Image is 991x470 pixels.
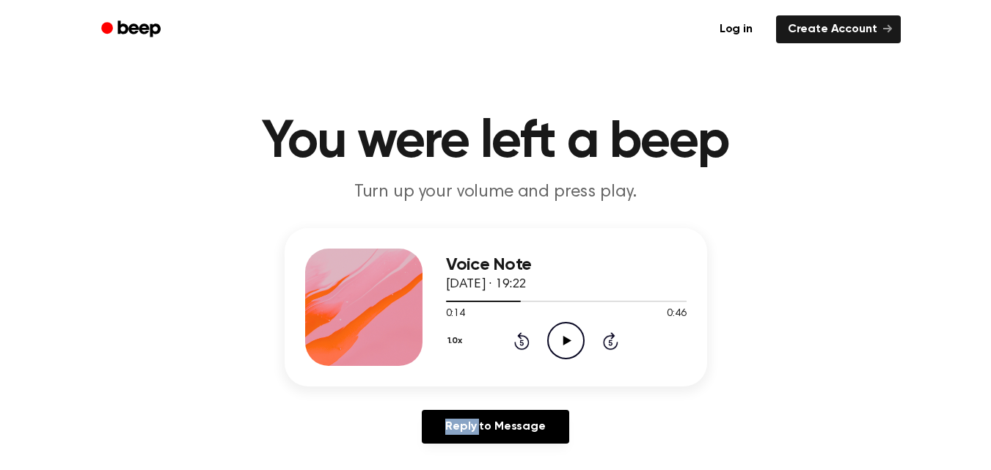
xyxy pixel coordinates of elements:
[446,306,465,322] span: 0:14
[776,15,901,43] a: Create Account
[705,12,767,46] a: Log in
[422,410,568,444] a: Reply to Message
[91,15,174,44] a: Beep
[446,278,527,291] span: [DATE] · 19:22
[446,328,468,353] button: 1.0x
[214,180,778,205] p: Turn up your volume and press play.
[667,306,686,322] span: 0:46
[446,255,687,275] h3: Voice Note
[120,116,871,169] h1: You were left a beep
